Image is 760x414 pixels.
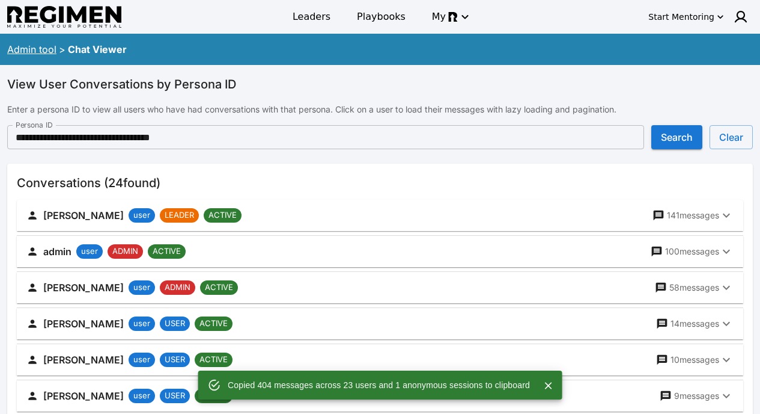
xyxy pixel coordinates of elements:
[17,308,743,339] button: [PERSON_NAME]userUSERACTIVE14messages
[7,43,56,55] a: Admin tool
[7,6,121,28] img: Regimen logo
[129,390,155,402] span: user
[432,10,446,24] span: My
[285,6,338,28] a: Leaders
[160,209,199,221] span: LEADER
[670,354,719,366] p: 10 messages
[357,10,406,24] span: Playbooks
[195,318,233,330] span: ACTIVE
[670,318,719,330] p: 14 messages
[204,209,242,221] span: ACTIVE
[425,6,475,28] button: My
[648,11,714,23] div: Start Mentoring
[646,7,726,26] button: Start Mentoring
[16,120,53,130] label: Persona ID
[43,351,124,368] h6: [PERSON_NAME]
[669,282,719,294] p: 58 messages
[148,246,186,258] span: ACTIVE
[43,243,71,260] h6: admin
[17,236,743,267] button: adminuserADMINACTIVE100messages
[665,246,719,258] p: 100 messages
[160,390,190,402] span: USER
[43,207,124,224] h6: [PERSON_NAME]
[195,390,233,402] span: ACTIVE
[7,103,753,116] p: Enter a persona ID to view all users who have had conversations with that persona. Click on a use...
[43,279,124,296] h6: [PERSON_NAME]
[129,209,155,221] span: user
[674,390,719,402] p: 9 messages
[129,282,155,294] span: user
[667,209,719,221] p: 141 messages
[710,125,753,149] button: Clear
[651,125,702,149] button: Search
[108,246,143,258] span: ADMIN
[17,200,743,231] button: [PERSON_NAME]userLEADERACTIVE141messages
[17,272,743,303] button: [PERSON_NAME]userADMINACTIVE58messages
[129,354,155,366] span: user
[160,354,190,366] span: USER
[17,344,743,375] button: [PERSON_NAME]userUSERACTIVE10messages
[129,318,155,330] span: user
[350,6,413,28] a: Playbooks
[160,318,190,330] span: USER
[293,10,330,24] span: Leaders
[43,388,124,404] h6: [PERSON_NAME]
[59,42,65,57] div: >
[17,173,743,193] h6: Conversations ( 24 found)
[68,42,127,57] div: Chat Viewer
[160,282,195,294] span: ADMIN
[76,246,103,258] span: user
[200,282,238,294] span: ACTIVE
[734,10,748,24] img: user icon
[195,354,233,366] span: ACTIVE
[540,377,558,395] button: Close
[17,380,743,412] button: [PERSON_NAME]userUSERACTIVE9messages
[228,374,530,396] div: Copied 404 messages across 23 users and 1 anonymous sessions to clipboard
[43,315,124,332] h6: [PERSON_NAME]
[7,75,753,94] h6: View User Conversations by Persona ID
